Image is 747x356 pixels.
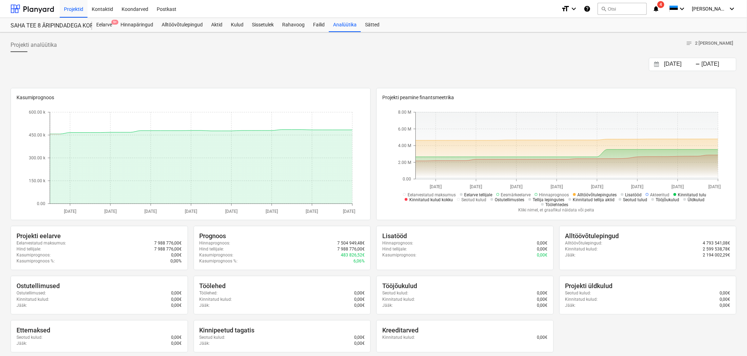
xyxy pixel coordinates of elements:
[382,94,730,101] p: Projekti peamine finantsmeetrika
[650,192,670,197] span: Akteeritud
[501,192,531,197] span: Eesmärkeelarve
[354,341,365,347] p: 0,00€
[537,246,548,252] p: 0,00€
[17,240,66,246] p: Eelarvestatud maksumus :
[171,297,182,303] p: 0,00€
[266,209,278,214] tspan: [DATE]
[329,18,361,32] div: Analüütika
[409,197,453,202] span: Kinnitatud kulud kokku
[171,341,182,347] p: 0,00€
[696,62,700,66] div: -
[398,143,411,148] tspan: 4.00 M
[537,290,548,296] p: 0,00€
[200,252,234,258] p: Kasumiprognoos :
[17,252,51,258] p: Kasumiprognoos :
[17,232,182,240] div: Projekti eelarve
[225,209,238,214] tspan: [DATE]
[382,240,413,246] p: Hinnaprognoos :
[92,18,116,32] a: Eelarve9+
[712,322,747,356] iframe: Chat Widget
[337,240,365,246] p: 7 504 949,48€
[625,192,642,197] span: Lisatööd
[37,201,45,206] tspan: 0.00
[227,18,248,32] div: Kulud
[678,192,707,197] span: Kinnitatud tulu
[200,341,210,347] p: Jääk :
[354,290,365,296] p: 0,00€
[200,240,230,246] p: Hinnaprognoos :
[688,197,705,202] span: Üldkulud
[395,207,718,213] p: Kliki nimel, et graafikul näidata või peita
[565,303,576,309] p: Jääk :
[692,6,727,12] span: [PERSON_NAME]
[29,133,46,138] tspan: 450.00 k
[29,155,46,160] tspan: 300.00 k
[657,1,664,8] span: 4
[337,246,365,252] p: 7 988 776,00€
[92,18,116,32] div: Eelarve
[573,197,615,202] span: Kinnitatud tellija aktid
[495,197,525,202] span: Ostutellimustes
[309,18,329,32] a: Failid
[200,335,226,341] p: Seotud kulud :
[17,282,182,290] div: Ostutellimused
[565,297,598,303] p: Kinnitatud kulud :
[17,246,41,252] p: Hind tellijale :
[104,209,117,214] tspan: [DATE]
[652,5,660,13] i: notifications
[155,240,182,246] p: 7 988 776,00€
[116,18,157,32] div: Hinnapäringud
[578,192,617,197] span: Alltöövõtulepingutes
[341,252,365,258] p: 483 826,52€
[651,61,663,69] button: Interact with the calendar and add the check-in date for your trip.
[278,18,309,32] div: Rahavoog
[623,197,648,202] span: Seotud tulud
[537,303,548,309] p: 0,00€
[584,5,591,13] i: Abikeskus
[155,246,182,252] p: 7 988 776,00€
[672,184,684,189] tspan: [DATE]
[200,290,218,296] p: Töölehed :
[703,246,730,252] p: 2 599 538,78€
[565,232,731,240] div: Alltöövõtulepingud
[382,297,415,303] p: Kinnitatud kulud :
[207,18,227,32] a: Aktid
[157,18,207,32] div: Alltöövõtulepingud
[720,303,730,309] p: 0,00€
[17,290,46,296] p: Ostutellimused :
[361,18,384,32] div: Sätted
[408,192,456,197] span: Eelarvestatud maksumus
[29,178,46,183] tspan: 150.00 k
[663,59,699,69] input: Algus
[537,335,548,341] p: 0,00€
[462,197,487,202] span: Seotud kulud
[591,184,603,189] tspan: [DATE]
[17,326,182,335] div: Ettemaksed
[171,258,182,264] p: 0,00%
[382,252,416,258] p: Kasumiprognoos :
[171,303,182,309] p: 0,00€
[353,258,365,264] p: 6,06%
[546,202,569,207] span: Töölehtedes
[656,197,680,202] span: Tööjõukulud
[200,258,238,264] p: Kasumiprognoos % :
[17,335,43,341] p: Seotud kulud :
[17,94,365,101] p: Kasumiprognoos
[561,5,570,13] i: format_size
[728,5,736,13] i: keyboard_arrow_down
[703,252,730,258] p: 2 194 002,29€
[533,197,565,202] span: Tellija lepingutes
[185,209,197,214] tspan: [DATE]
[17,297,49,303] p: Kinnitatud kulud :
[565,246,598,252] p: Kinnitatud kulud :
[631,184,644,189] tspan: [DATE]
[200,303,210,309] p: Jääk :
[248,18,278,32] a: Sissetulek
[200,326,365,335] div: Kinnipeetud tagatis
[382,303,393,309] p: Jääk :
[171,252,182,258] p: 0,00€
[382,326,548,335] div: Kreeditarved
[703,240,730,246] p: 4 793 541,08€
[700,59,736,69] input: Lõpp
